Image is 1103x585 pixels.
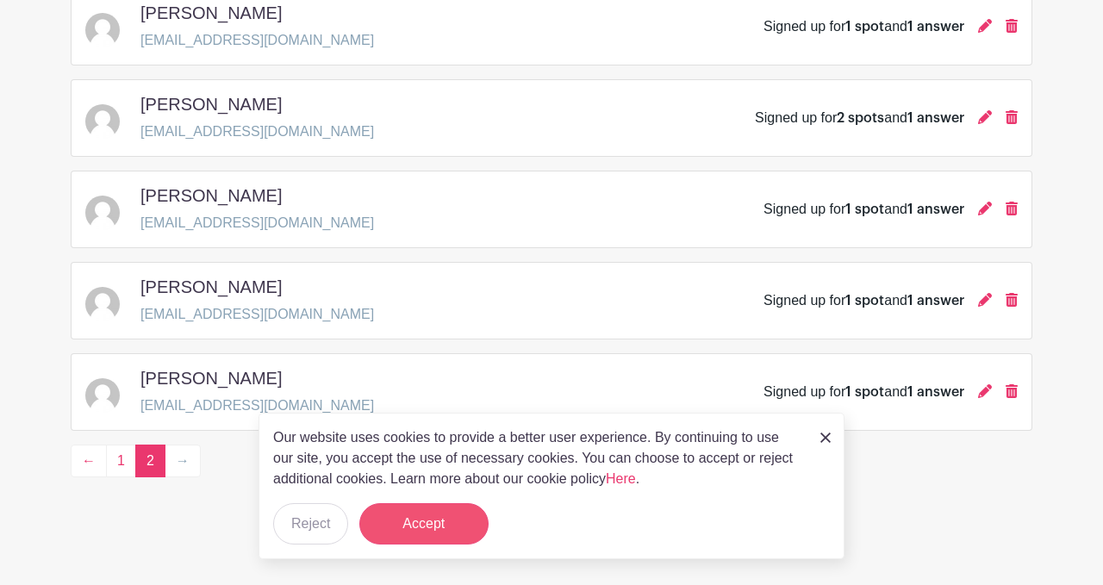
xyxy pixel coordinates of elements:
[755,108,964,128] div: Signed up for and
[907,202,964,216] span: 1 answer
[359,503,489,545] button: Accept
[820,433,831,443] img: close_button-5f87c8562297e5c2d7936805f587ecaba9071eb48480494691a3f1689db116b3.svg
[140,3,282,23] h5: [PERSON_NAME]
[845,294,884,308] span: 1 spot
[85,196,120,230] img: default-ce2991bfa6775e67f084385cd625a349d9dcbb7a52a09fb2fda1e96e2d18dcdb.png
[763,290,964,311] div: Signed up for and
[140,277,282,297] h5: [PERSON_NAME]
[140,368,282,389] h5: [PERSON_NAME]
[140,121,374,142] p: [EMAIL_ADDRESS][DOMAIN_NAME]
[907,294,964,308] span: 1 answer
[907,385,964,399] span: 1 answer
[140,395,374,416] p: [EMAIL_ADDRESS][DOMAIN_NAME]
[907,20,964,34] span: 1 answer
[140,185,282,206] h5: [PERSON_NAME]
[85,104,120,139] img: default-ce2991bfa6775e67f084385cd625a349d9dcbb7a52a09fb2fda1e96e2d18dcdb.png
[140,30,374,51] p: [EMAIL_ADDRESS][DOMAIN_NAME]
[135,445,165,477] span: 2
[273,503,348,545] button: Reject
[106,445,136,477] a: 1
[140,304,374,325] p: [EMAIL_ADDRESS][DOMAIN_NAME]
[845,20,884,34] span: 1 spot
[140,213,374,233] p: [EMAIL_ADDRESS][DOMAIN_NAME]
[837,111,884,125] span: 2 spots
[907,111,964,125] span: 1 answer
[71,445,107,477] a: ←
[763,16,964,37] div: Signed up for and
[606,471,636,486] a: Here
[85,287,120,321] img: default-ce2991bfa6775e67f084385cd625a349d9dcbb7a52a09fb2fda1e96e2d18dcdb.png
[845,202,884,216] span: 1 spot
[85,378,120,413] img: default-ce2991bfa6775e67f084385cd625a349d9dcbb7a52a09fb2fda1e96e2d18dcdb.png
[763,199,964,220] div: Signed up for and
[85,13,120,47] img: default-ce2991bfa6775e67f084385cd625a349d9dcbb7a52a09fb2fda1e96e2d18dcdb.png
[845,385,884,399] span: 1 spot
[763,382,964,402] div: Signed up for and
[140,94,282,115] h5: [PERSON_NAME]
[273,427,802,489] p: Our website uses cookies to provide a better user experience. By continuing to use our site, you ...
